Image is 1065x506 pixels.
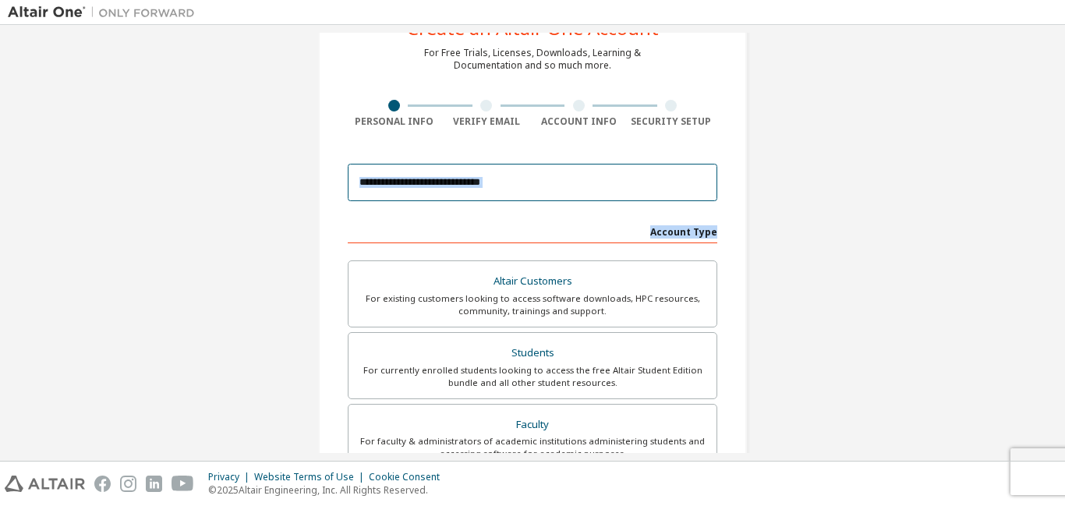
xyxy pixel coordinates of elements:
div: For faculty & administrators of academic institutions administering students and accessing softwa... [358,435,707,460]
div: Security Setup [625,115,718,128]
div: Website Terms of Use [254,471,369,483]
img: linkedin.svg [146,476,162,492]
img: youtube.svg [172,476,194,492]
div: Personal Info [348,115,441,128]
div: For Free Trials, Licenses, Downloads, Learning & Documentation and so much more. [424,47,641,72]
p: © 2025 Altair Engineering, Inc. All Rights Reserved. [208,483,449,497]
img: instagram.svg [120,476,136,492]
img: Altair One [8,5,203,20]
div: Students [358,342,707,364]
div: For existing customers looking to access software downloads, HPC resources, community, trainings ... [358,292,707,317]
div: Faculty [358,414,707,436]
div: Account Type [348,218,717,243]
div: Account Info [532,115,625,128]
img: altair_logo.svg [5,476,85,492]
div: Privacy [208,471,254,483]
div: Cookie Consent [369,471,449,483]
div: Create an Altair One Account [407,19,659,37]
div: Verify Email [441,115,533,128]
div: For currently enrolled students looking to access the free Altair Student Edition bundle and all ... [358,364,707,389]
div: Altair Customers [358,271,707,292]
img: facebook.svg [94,476,111,492]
